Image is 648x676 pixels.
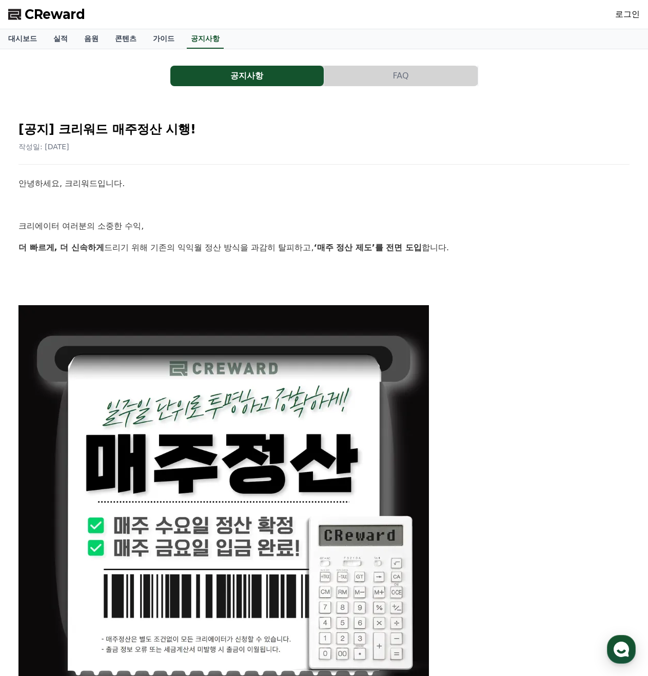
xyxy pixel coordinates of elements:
[324,66,478,86] a: FAQ
[324,66,478,86] button: FAQ
[45,29,76,49] a: 실적
[32,341,38,349] span: 홈
[159,341,171,349] span: 설정
[313,243,421,252] strong: ‘매주 정산 제도’를 전면 도입
[170,66,324,86] button: 공지사항
[615,8,640,21] a: 로그인
[3,325,68,351] a: 홈
[68,325,132,351] a: 대화
[145,29,183,49] a: 가이드
[8,6,85,23] a: CReward
[18,143,69,151] span: 작성일: [DATE]
[132,325,197,351] a: 설정
[94,341,106,349] span: 대화
[18,241,630,254] p: 드리기 위해 기존의 익익월 정산 방식을 과감히 탈피하고, 합니다.
[25,6,85,23] span: CReward
[76,29,107,49] a: 음원
[18,121,630,137] h2: [공지] 크리워드 매주정산 시행!
[187,29,224,49] a: 공지사항
[18,243,104,252] strong: 더 빠르게, 더 신속하게
[107,29,145,49] a: 콘텐츠
[18,177,630,190] p: 안녕하세요, 크리워드입니다.
[18,220,630,233] p: 크리에이터 여러분의 소중한 수익,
